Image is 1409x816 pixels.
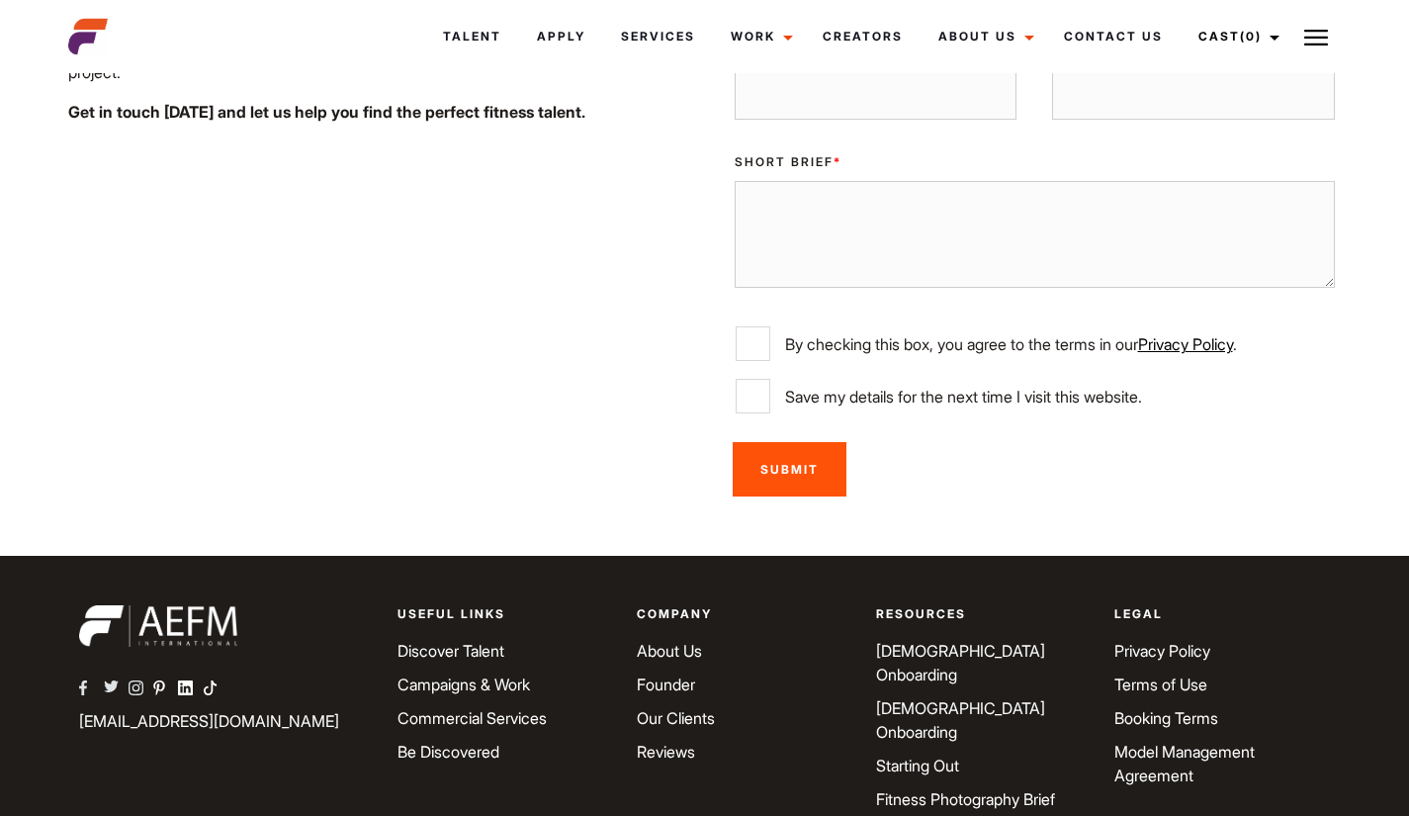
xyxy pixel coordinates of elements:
[736,326,770,361] input: By checking this box, you agree to the terms in ourPrivacy Policy.
[397,742,499,762] a: Be Discovered
[876,605,1092,623] p: Resources
[68,17,108,56] img: cropped-aefm-brand-fav-22-square.png
[129,678,153,701] a: AEFM Instagram
[1114,675,1207,694] a: Terms of Use
[153,678,178,701] a: AEFM Pinterest
[736,379,1335,413] label: Save my details for the next time I visit this website.
[397,675,530,694] a: Campaigns & Work
[921,10,1046,63] a: About Us
[733,442,846,497] input: Submit
[79,678,104,701] a: AEFM Facebook
[637,708,715,728] a: Our Clients
[1304,26,1328,49] img: Burger icon
[736,379,770,413] input: Save my details for the next time I visit this website.
[735,153,1336,171] label: Short Brief
[519,10,603,63] a: Apply
[397,708,547,728] a: Commercial Services
[425,10,519,63] a: Talent
[104,678,129,701] a: AEFM Twitter
[736,326,1335,361] label: By checking this box, you agree to the terms in our .
[876,789,1055,809] a: Fitness Photography Brief
[1114,605,1330,623] p: Legal
[1138,334,1233,354] a: Privacy Policy
[876,698,1045,742] a: [DEMOGRAPHIC_DATA] Onboarding
[203,678,227,701] a: AEFM TikTok
[876,756,959,775] a: Starting Out
[397,605,613,623] p: Useful Links
[1046,10,1181,63] a: Contact Us
[1114,708,1218,728] a: Booking Terms
[68,102,585,122] strong: Get in touch [DATE] and let us help you find the perfect fitness talent.
[876,641,1045,684] a: [DEMOGRAPHIC_DATA] Onboarding
[79,711,339,731] a: [EMAIL_ADDRESS][DOMAIN_NAME]
[178,678,203,701] a: AEFM Linkedin
[1114,641,1210,661] a: Privacy Policy
[637,641,702,661] a: About Us
[1114,742,1255,785] a: Model Management Agreement
[397,641,504,661] a: Discover Talent
[637,675,695,694] a: Founder
[1240,29,1262,44] span: (0)
[637,742,695,762] a: Reviews
[603,10,713,63] a: Services
[713,10,805,63] a: Work
[79,605,237,647] img: aefm-brand-22-white.png
[1181,10,1291,63] a: Cast(0)
[805,10,921,63] a: Creators
[637,605,852,623] p: Company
